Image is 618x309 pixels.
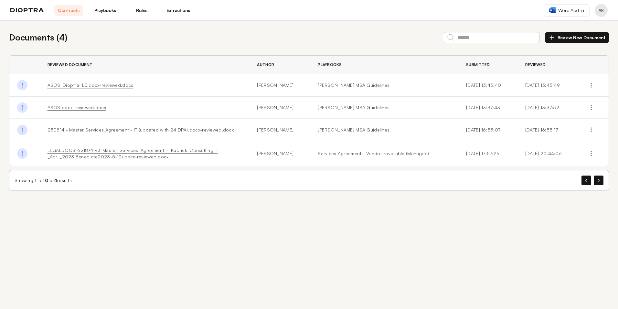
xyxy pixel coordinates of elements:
a: ASOS.docx-reviewed.docx [48,105,106,110]
td: [DATE] 20:44:06 [517,141,579,166]
td: [DATE] 13:45:40 [458,74,517,97]
span: 4 [54,177,57,183]
a: Word Add-in [544,4,590,17]
img: logo [10,8,44,13]
h2: Documents ( 4 ) [9,31,67,44]
td: [PERSON_NAME] [249,97,310,119]
button: Review New Document [545,32,609,43]
a: Contracts [54,5,83,16]
td: [DATE] 13:45:49 [517,74,579,97]
a: LEGALDOCS-621874-v3-Master_Services_Agreement_-_Kubrick_Consulting_-_April_2023(Benedicte2023-5-1... [48,147,218,159]
td: [DATE] 13:37:43 [458,97,517,119]
img: Done [17,80,27,90]
a: [PERSON_NAME] MSA Guidelines [318,127,451,133]
img: Done [17,148,27,159]
span: 1 [35,177,37,183]
a: [PERSON_NAME] MSA Guidelines [318,104,451,111]
a: Playbooks [91,5,120,16]
th: Playbooks [310,56,458,74]
a: ASOS_Dioptra_1,0.docx-reviewed.docx [48,82,133,88]
button: Next [594,176,603,185]
span: 10 [43,177,48,183]
img: word [549,7,556,13]
td: [DATE] 16:55:07 [458,119,517,141]
img: Done [17,125,27,135]
a: Rules [127,5,156,16]
a: 250814 - Master Services Agreement - IT (updated with 24 DPA).docx-reviewed.docx [48,127,234,132]
th: Reviewed Document [40,56,250,74]
td: [DATE] 16:55:17 [517,119,579,141]
td: [PERSON_NAME] [249,119,310,141]
td: [PERSON_NAME] [249,141,310,166]
div: Showing to of results [15,177,72,184]
button: Profile menu [595,4,608,17]
td: [DATE] 17:57:25 [458,141,517,166]
a: [PERSON_NAME] MSA Guidelines [318,82,451,88]
span: Word Add-in [558,7,584,14]
th: Author [249,56,310,74]
td: [PERSON_NAME] [249,74,310,97]
img: Done [17,102,27,113]
td: [DATE] 13:37:52 [517,97,579,119]
a: Services Agreement - Vendor Favorable (Managed) [318,150,451,157]
a: Extractions [164,5,193,16]
button: Previous [581,176,591,185]
th: Submitted [458,56,517,74]
th: Reviewed [517,56,579,74]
